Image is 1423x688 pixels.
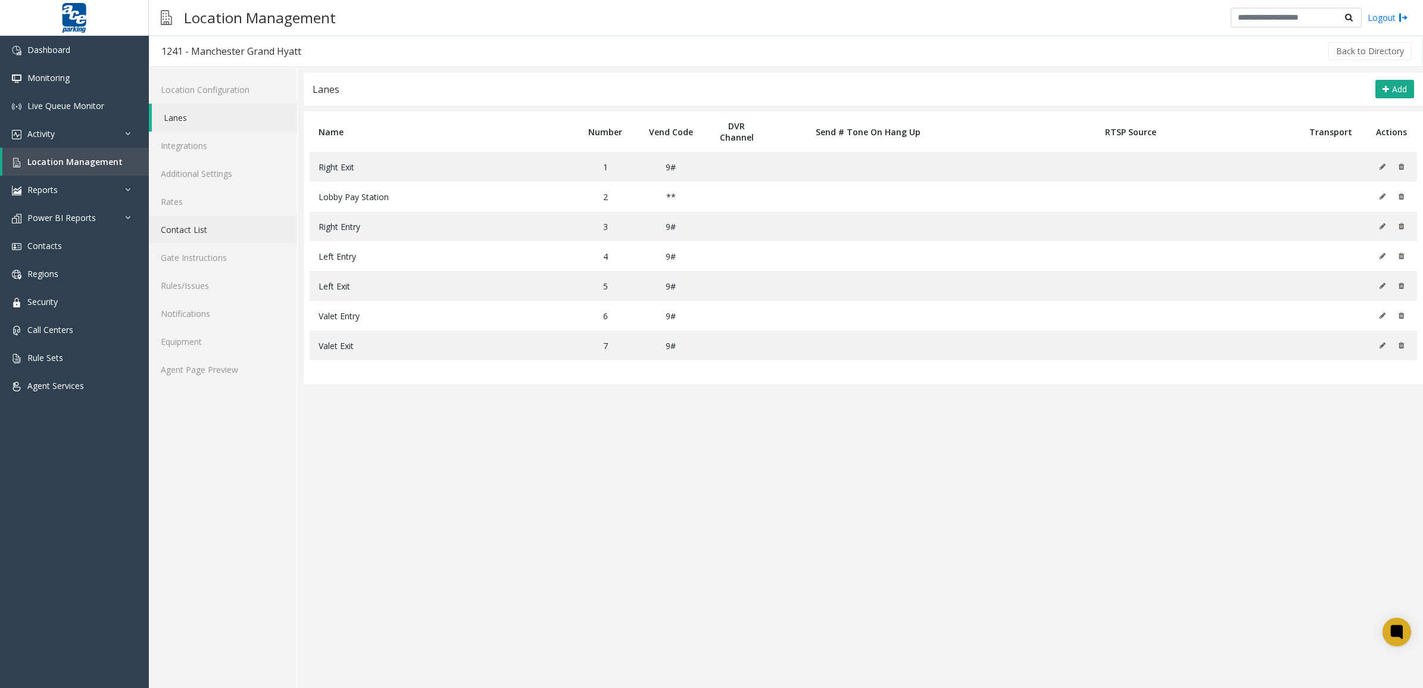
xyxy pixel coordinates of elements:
img: pageIcon [161,3,172,32]
img: 'icon' [12,130,21,139]
img: 'icon' [12,354,21,363]
span: Live Queue Monitor [27,100,104,111]
td: 9# [638,211,704,241]
span: Lobby Pay Station [319,191,389,203]
img: 'icon' [12,242,21,251]
a: Gate Instructions [149,244,297,272]
span: Monitoring [27,72,70,83]
td: 4 [572,241,638,271]
span: Valet Entry [319,310,360,322]
img: 'icon' [12,46,21,55]
span: Dashboard [27,44,70,55]
img: 'icon' [12,74,21,83]
a: Location Configuration [149,76,297,104]
span: Call Centers [27,324,73,335]
th: Number [572,111,638,152]
td: 9# [638,241,704,271]
h3: Location Management [178,3,342,32]
a: Location Management [2,148,149,176]
th: Send # Tone On Hang Up [769,111,966,152]
td: 2 [572,182,638,211]
img: 'icon' [12,270,21,279]
a: Additional Settings [149,160,297,188]
span: Reports [27,184,58,195]
td: 9# [638,152,704,182]
img: logout [1399,11,1408,24]
a: Agent Page Preview [149,356,297,384]
button: Back to Directory [1328,42,1412,60]
span: Contacts [27,240,62,251]
span: Left Exit [319,281,350,292]
a: Logout [1368,11,1408,24]
td: 9# [638,331,704,360]
span: Add [1392,83,1407,95]
span: Valet Exit [319,340,354,351]
span: Right Entry [319,221,360,232]
span: Agent Services [27,380,84,391]
a: Rules/Issues [149,272,297,300]
td: 1 [572,152,638,182]
img: 'icon' [12,186,21,195]
span: Regions [27,268,58,279]
span: Location Management [27,156,123,167]
span: Security [27,296,58,307]
img: 'icon' [12,102,21,111]
th: RTSP Source [966,111,1295,152]
a: Lanes [152,104,297,132]
img: 'icon' [12,298,21,307]
span: Left Entry [319,251,356,262]
td: 3 [572,211,638,241]
th: Transport [1295,111,1366,152]
td: 7 [572,331,638,360]
img: 'icon' [12,158,21,167]
td: 6 [572,301,638,331]
a: Rates [149,188,297,216]
div: Lanes [313,82,339,97]
div: 1241 - Manchester Grand Hyatt [161,43,301,59]
span: Power BI Reports [27,212,96,223]
th: Vend Code [638,111,704,152]
span: Rule Sets [27,352,63,363]
th: Name [310,111,572,152]
th: DVR Channel [704,111,769,152]
td: 9# [638,271,704,301]
td: 5 [572,271,638,301]
th: Actions [1366,111,1418,152]
img: 'icon' [12,214,21,223]
td: 9# [638,301,704,331]
span: Activity [27,128,55,139]
img: 'icon' [12,326,21,335]
span: Right Exit [319,161,354,173]
a: Contact List [149,216,297,244]
a: Equipment [149,328,297,356]
a: Integrations [149,132,297,160]
a: Notifications [149,300,297,328]
img: 'icon' [12,382,21,391]
button: Add [1375,80,1414,99]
